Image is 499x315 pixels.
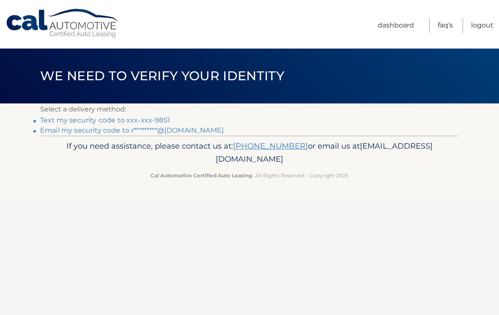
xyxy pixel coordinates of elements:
[40,126,224,134] a: Email my security code to r*********@[DOMAIN_NAME]
[40,116,170,124] a: Text my security code to xxx-xxx-9851
[46,171,453,180] p: - All Rights Reserved - Copyright 2025
[40,68,284,84] span: We need to verify your identity
[40,103,459,115] p: Select a delivery method:
[378,18,414,33] a: Dashboard
[46,139,453,166] p: If you need assistance, please contact us at: or email us at
[151,172,252,179] strong: Cal Automotive Certified Auto Leasing
[233,141,308,151] a: [PHONE_NUMBER]
[471,18,494,33] a: Logout
[438,18,453,33] a: FAQ's
[5,8,120,38] a: Cal Automotive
